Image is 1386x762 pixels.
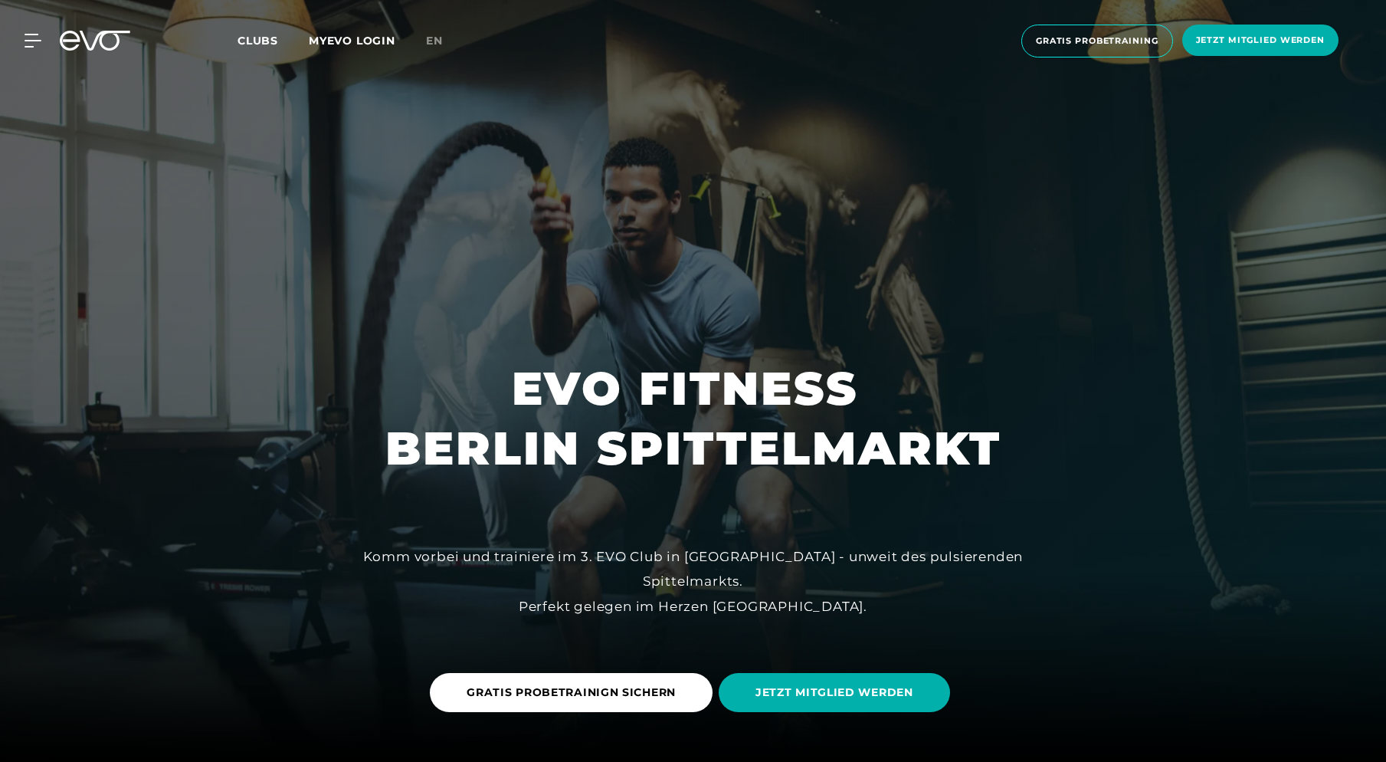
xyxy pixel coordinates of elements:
[1196,34,1325,47] span: Jetzt Mitglied werden
[238,33,309,48] a: Clubs
[385,359,1001,478] h1: EVO FITNESS BERLIN SPITTELMARKT
[430,662,719,724] a: GRATIS PROBETRAINIGN SICHERN
[426,34,443,48] span: en
[755,685,913,701] span: JETZT MITGLIED WERDEN
[719,662,956,724] a: JETZT MITGLIED WERDEN
[1036,34,1158,48] span: Gratis Probetraining
[426,32,461,50] a: en
[467,685,676,701] span: GRATIS PROBETRAINIGN SICHERN
[1178,25,1343,57] a: Jetzt Mitglied werden
[238,34,278,48] span: Clubs
[1017,25,1178,57] a: Gratis Probetraining
[309,34,395,48] a: MYEVO LOGIN
[349,544,1038,619] div: Komm vorbei und trainiere im 3. EVO Club in [GEOGRAPHIC_DATA] - unweit des pulsierenden Spittelma...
